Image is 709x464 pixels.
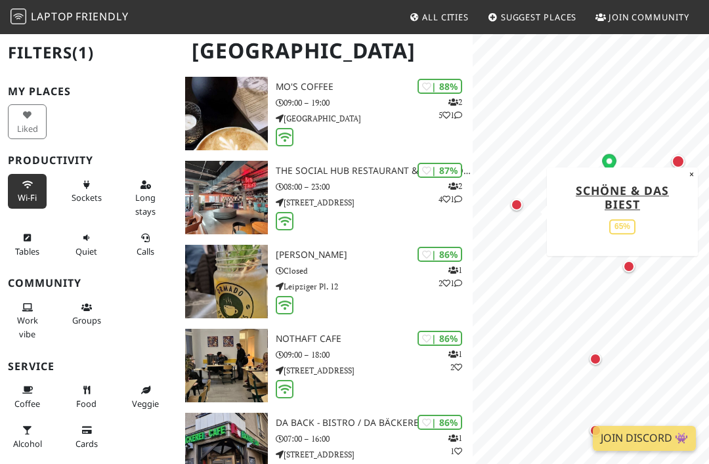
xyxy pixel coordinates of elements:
button: Wi-Fi [8,174,47,209]
p: 1 1 [448,432,462,457]
img: NOTHAFT CAFE [185,329,268,402]
button: Quiet [67,227,106,262]
span: Alcohol [13,438,42,450]
button: Calls [126,227,165,262]
h3: NOTHAFT CAFE [276,333,473,345]
span: Food [76,398,97,410]
button: Food [67,379,106,414]
h3: Community [8,277,169,289]
p: [GEOGRAPHIC_DATA] [276,112,473,125]
button: Alcohol [8,419,47,454]
p: 07:00 – 16:00 [276,432,473,445]
div: | 87% [418,163,462,178]
button: Coffee [8,379,47,414]
span: Laptop [31,9,74,24]
span: Stable Wi-Fi [18,192,37,203]
button: Long stays [126,174,165,222]
a: Schöne & das Biest [576,182,669,212]
span: Suggest Places [501,11,577,23]
p: 09:00 – 18:00 [276,348,473,361]
h2: Filters [8,33,169,73]
span: Credit cards [75,438,98,450]
span: Friendly [75,9,128,24]
div: 65% [609,219,635,234]
p: [STREET_ADDRESS] [276,196,473,209]
div: | 86% [418,247,462,262]
h3: Productivity [8,154,169,167]
button: Cards [67,419,106,454]
p: 08:00 – 23:00 [276,180,473,193]
div: Map marker [602,154,616,175]
span: Join Community [609,11,689,23]
h3: My Places [8,85,169,98]
span: Quiet [75,245,97,257]
span: All Cities [422,11,469,23]
div: Map marker [672,155,698,181]
h3: The Social Hub Restaurant & Bar [GEOGRAPHIC_DATA] [276,165,473,177]
a: Suggest Places [483,5,582,29]
a: NOTHAFT CAFE | 86% 12 NOTHAFT CAFE 09:00 – 18:00 [STREET_ADDRESS] [177,329,473,402]
span: Power sockets [72,192,102,203]
h3: [PERSON_NAME] [276,249,473,261]
a: All Cities [404,5,474,29]
div: | 88% [418,79,462,94]
a: The Social Hub Restaurant & Bar Berlin | 87% 241 The Social Hub Restaurant & Bar [GEOGRAPHIC_DATA... [177,161,473,234]
button: Work vibe [8,297,47,345]
h3: Service [8,360,169,373]
div: | 86% [418,331,462,346]
div: | 86% [418,415,462,430]
img: LaptopFriendly [11,9,26,24]
a: Mo's Coffee | 88% 251 Mo's Coffee 09:00 – 19:00 [GEOGRAPHIC_DATA] [177,77,473,150]
a: Join Community [590,5,695,29]
div: Map marker [511,199,537,225]
button: Close popup [685,167,698,182]
p: Closed [276,264,473,277]
a: Ormado Kaffeehaus | 86% 121 [PERSON_NAME] Closed Leipziger Pl. 12 [177,245,473,318]
p: [STREET_ADDRESS] [276,364,473,377]
span: Group tables [72,314,101,326]
p: [STREET_ADDRESS] [276,448,473,461]
span: (1) [72,41,94,63]
p: 1 2 1 [439,264,462,289]
img: Ormado Kaffeehaus [185,245,268,318]
p: 1 2 [448,348,462,373]
span: Video/audio calls [137,245,154,257]
span: Long stays [135,192,156,217]
div: Map marker [623,261,649,287]
img: Mo's Coffee [185,77,268,150]
p: 09:00 – 19:00 [276,96,473,109]
button: Groups [67,297,106,331]
h3: Da Back - Bistro / Da Bäckerei [276,417,473,429]
h3: Mo's Coffee [276,81,473,93]
button: Veggie [126,379,165,414]
p: 2 4 1 [439,180,462,205]
h1: [GEOGRAPHIC_DATA] [181,33,470,69]
a: LaptopFriendly LaptopFriendly [11,6,129,29]
span: People working [17,314,38,339]
span: Coffee [14,398,40,410]
img: The Social Hub Restaurant & Bar Berlin [185,161,268,234]
p: Leipziger Pl. 12 [276,280,473,293]
div: Map marker [590,353,616,379]
button: Sockets [67,174,106,209]
button: Tables [8,227,47,262]
span: Work-friendly tables [15,245,39,257]
p: 2 5 1 [439,96,462,121]
span: Veggie [132,398,159,410]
